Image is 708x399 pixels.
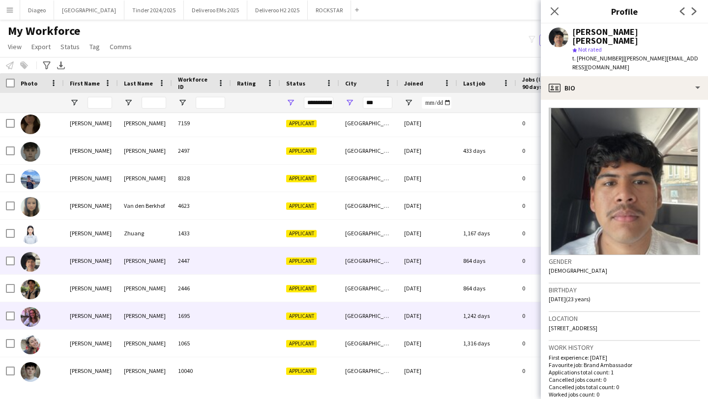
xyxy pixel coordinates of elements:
[21,335,40,354] img: Amy Woloski
[398,165,457,192] div: [DATE]
[60,42,80,51] span: Status
[124,98,133,107] button: Open Filter Menu
[21,197,40,217] img: Alexandra Van den Berkhof
[286,230,317,237] span: Applicant
[196,97,225,109] input: Workforce ID Filter Input
[86,40,104,53] a: Tag
[64,357,118,384] div: [PERSON_NAME]
[398,357,457,384] div: [DATE]
[118,137,172,164] div: [PERSON_NAME]
[21,80,37,87] span: Photo
[457,275,516,302] div: 864 days
[70,98,79,107] button: Open Filter Menu
[286,257,317,265] span: Applicant
[549,108,700,255] img: Crew avatar or photo
[64,110,118,137] div: [PERSON_NAME]
[516,275,580,302] div: 0
[118,192,172,219] div: Van den Berkhof
[398,110,457,137] div: [DATE]
[339,192,398,219] div: [GEOGRAPHIC_DATA]
[404,98,413,107] button: Open Filter Menu
[539,34,589,46] button: Everyone9,798
[398,247,457,274] div: [DATE]
[457,302,516,329] div: 1,242 days
[339,330,398,357] div: [GEOGRAPHIC_DATA]
[21,252,40,272] img: Amir Aiman Mohamad
[345,98,354,107] button: Open Filter Menu
[549,257,700,266] h3: Gender
[286,98,295,107] button: Open Filter Menu
[118,220,172,247] div: Zhuang
[339,302,398,329] div: [GEOGRAPHIC_DATA]
[31,42,51,51] span: Export
[549,314,700,323] h3: Location
[89,42,100,51] span: Tag
[339,247,398,274] div: [GEOGRAPHIC_DATA]
[516,165,580,192] div: 0
[286,120,317,127] span: Applicant
[41,59,53,71] app-action-btn: Advanced filters
[549,383,700,391] p: Cancelled jobs total count: 0
[64,330,118,357] div: [PERSON_NAME]
[345,80,356,87] span: City
[339,165,398,192] div: [GEOGRAPHIC_DATA]
[549,295,590,303] span: [DATE] (23 years)
[516,247,580,274] div: 0
[178,98,187,107] button: Open Filter Menu
[578,46,602,53] span: Not rated
[398,302,457,329] div: [DATE]
[541,5,708,18] h3: Profile
[398,220,457,247] div: [DATE]
[172,137,231,164] div: 2497
[21,225,40,244] img: Amanda Zhuang
[549,285,700,294] h3: Birthday
[286,202,317,210] span: Applicant
[457,137,516,164] div: 433 days
[516,302,580,329] div: 0
[172,247,231,274] div: 2447
[8,24,80,38] span: My Workforce
[516,220,580,247] div: 0
[172,220,231,247] div: 1433
[64,165,118,192] div: [PERSON_NAME]
[118,302,172,329] div: [PERSON_NAME]
[541,76,708,100] div: Bio
[64,302,118,329] div: [PERSON_NAME]
[339,357,398,384] div: [GEOGRAPHIC_DATA]
[516,330,580,357] div: 0
[549,343,700,352] h3: Work history
[572,28,700,45] div: [PERSON_NAME] [PERSON_NAME]
[142,97,166,109] input: Last Name Filter Input
[4,40,26,53] a: View
[21,170,40,189] img: Alexander McLean
[286,368,317,375] span: Applicant
[457,330,516,357] div: 1,316 days
[549,361,700,369] p: Favourite job: Brand Ambassador
[64,137,118,164] div: [PERSON_NAME]
[286,313,317,320] span: Applicant
[398,137,457,164] div: [DATE]
[286,285,317,292] span: Applicant
[339,220,398,247] div: [GEOGRAPHIC_DATA]
[118,357,172,384] div: [PERSON_NAME]
[55,59,67,71] app-action-btn: Export XLSX
[286,147,317,155] span: Applicant
[463,80,485,87] span: Last job
[549,376,700,383] p: Cancelled jobs count: 0
[118,165,172,192] div: [PERSON_NAME]
[118,110,172,137] div: [PERSON_NAME]
[20,0,54,20] button: Diageo
[64,275,118,302] div: [PERSON_NAME]
[572,55,698,71] span: | [PERSON_NAME][EMAIL_ADDRESS][DOMAIN_NAME]
[522,76,551,90] span: Jobs (last 90 days)
[106,40,136,53] a: Comms
[21,280,40,299] img: Amir Mohamed Adam Wee
[422,97,451,109] input: Joined Filter Input
[237,80,256,87] span: Rating
[21,114,40,134] img: Alex McNaughton
[516,357,580,384] div: 0
[404,80,423,87] span: Joined
[172,302,231,329] div: 1695
[457,220,516,247] div: 1,167 days
[118,247,172,274] div: [PERSON_NAME]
